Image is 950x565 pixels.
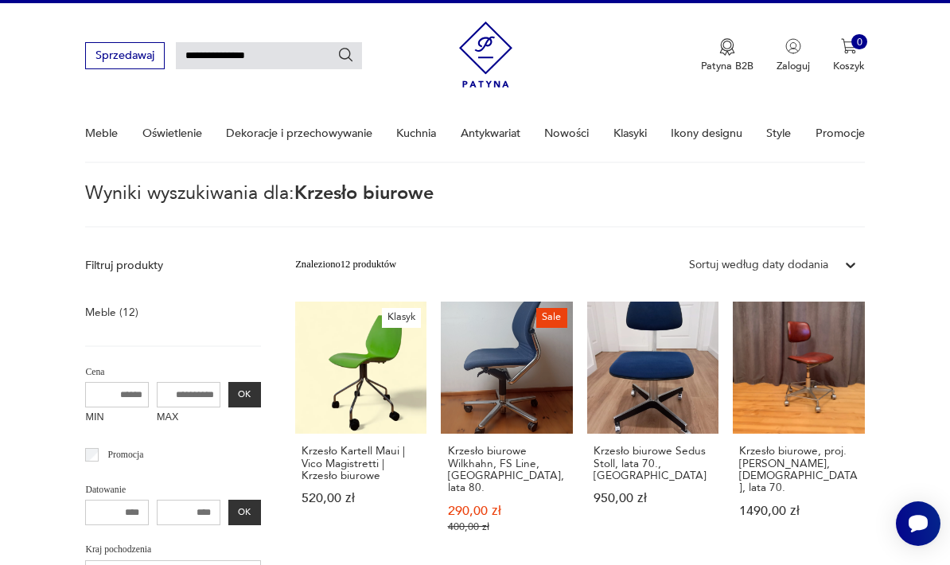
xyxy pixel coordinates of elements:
a: Meble [85,106,118,161]
p: Zaloguj [777,59,810,73]
h3: Krzesło biurowe, proj. [PERSON_NAME], [DEMOGRAPHIC_DATA], lata 70. [739,445,858,493]
a: Style [766,106,791,161]
div: Sortuj według daty dodania [689,257,828,273]
button: Szukaj [337,47,355,64]
p: Kraj pochodzenia [85,542,261,558]
p: 520,00 zł [302,493,420,505]
p: 1490,00 zł [739,505,858,517]
p: 950,00 zł [594,493,712,505]
label: MIN [85,407,149,430]
a: Meble (12) [85,302,138,322]
h3: Krzesło biurowe Sedus Stoll, lata 70., [GEOGRAPHIC_DATA] [594,445,712,481]
p: Patyna B2B [701,59,753,73]
div: 0 [851,34,867,50]
button: OK [228,500,261,525]
div: Znaleziono 12 produktów [295,257,396,273]
img: Ikonka użytkownika [785,38,801,54]
a: Sprzedawaj [85,52,164,61]
img: Ikona koszyka [841,38,857,54]
p: Koszyk [833,59,865,73]
h3: Krzesło Kartell Maui | Vico Magistretti | Krzesło biurowe [302,445,420,481]
a: SaleKrzesło biurowe Wilkhahn, FS Line, Niemcy, lata 80.Krzesło biurowe Wilkhahn, FS Line, [GEOGRA... [441,302,572,561]
label: MAX [157,407,220,430]
span: Krzesło biurowe [294,181,434,206]
p: 290,00 zł [448,505,566,517]
a: Antykwariat [461,106,520,161]
img: Ikona medalu [719,38,735,56]
button: Patyna B2B [701,38,753,73]
a: KlasykKrzesło Kartell Maui | Vico Magistretti | Krzesło biuroweKrzesło Kartell Maui | Vico Magist... [295,302,426,561]
iframe: Smartsupp widget button [896,501,940,546]
a: Ikona medaluPatyna B2B [701,38,753,73]
button: Sprzedawaj [85,42,164,68]
a: Krzesło biurowe Sedus Stoll, lata 70., NiemcyKrzesło biurowe Sedus Stoll, lata 70., [GEOGRAPHIC_D... [587,302,718,561]
a: Ikony designu [671,106,742,161]
button: Zaloguj [777,38,810,73]
h3: Krzesło biurowe Wilkhahn, FS Line, [GEOGRAPHIC_DATA], lata 80. [448,445,566,493]
img: Patyna - sklep z meblami i dekoracjami vintage [459,16,512,93]
p: Filtruj produkty [85,258,261,274]
a: Krzesło biurowe, proj. Egon Eiermann, Niemcy, lata 70.Krzesło biurowe, proj. [PERSON_NAME], [DEMO... [733,302,864,561]
a: Kuchnia [396,106,436,161]
p: 400,00 zł [448,521,566,533]
a: Dekoracje i przechowywanie [226,106,372,161]
p: Cena [85,364,261,380]
a: Klasyki [613,106,647,161]
p: Wyniki wyszukiwania dla: [85,185,864,227]
a: Oświetlenie [142,106,202,161]
button: OK [228,382,261,407]
a: Promocje [816,106,865,161]
p: Promocja [108,447,144,463]
button: 0Koszyk [833,38,865,73]
a: Nowości [544,106,589,161]
p: Datowanie [85,482,261,498]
